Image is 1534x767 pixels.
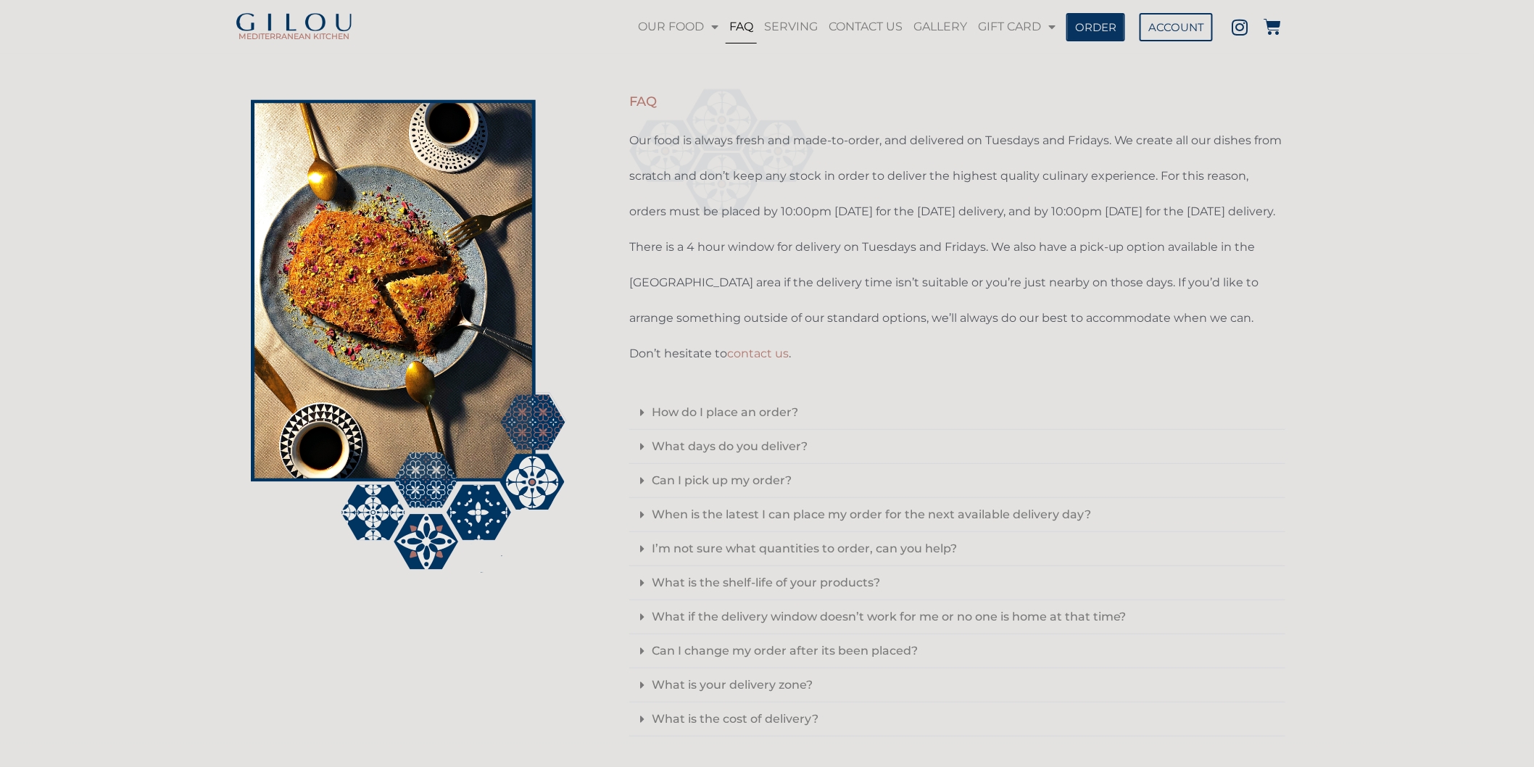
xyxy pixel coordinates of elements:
[1140,13,1213,41] a: ACCOUNT
[652,439,808,453] a: What days do you deliver?
[652,473,792,487] a: Can I pick up my order?
[726,10,757,43] a: FAQ
[727,347,789,360] a: contact us
[629,396,1285,430] div: How do I place an order?
[634,10,722,43] a: OUR FOOD
[629,566,1285,600] div: What is the shelf-life of your products?
[231,83,579,578] img: FAQ
[910,10,971,43] a: GALLERY
[974,10,1059,43] a: GIFT CARD
[629,532,1285,566] div: I’m not sure what quantities to order, can you help?
[652,610,1127,623] a: What if the delivery window doesn’t work for me or no one is home at that time?
[1066,13,1125,41] a: ORDER
[652,644,918,658] a: Can I change my order after its been placed?
[652,405,798,419] a: How do I place an order?
[760,10,821,43] a: SERVING
[629,668,1285,702] div: What is your delivery zone?
[231,33,357,41] h2: MEDITERRANEAN KITCHEN
[629,634,1285,668] div: Can I change my order after its been placed?
[1075,22,1116,33] span: ORDER
[234,13,354,33] img: Gilou Logo
[629,430,1285,464] div: What days do you deliver?
[652,712,818,726] a: What is the cost of delivery?
[652,542,957,555] a: I’m not sure what quantities to order, can you help?
[633,10,1060,43] nav: Menu
[652,678,813,692] a: What is your delivery zone?
[629,600,1285,634] div: What if the delivery window doesn’t work for me or no one is home at that time?
[629,702,1285,737] div: What is the cost of delivery?
[629,123,1285,371] p: Our food is always fresh and made-to-order, and delivered on Tuesdays and Fridays. We create all ...
[629,498,1285,532] div: When is the latest I can place my order for the next available delivery day?
[629,464,1285,498] div: Can I pick up my order?
[825,10,906,43] a: CONTACT US
[652,507,1091,521] a: When is the latest I can place my order for the next available delivery day?
[652,576,880,589] a: What is the shelf-life of your products?
[629,95,1285,108] h3: FAQ
[1148,22,1204,33] span: ACCOUNT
